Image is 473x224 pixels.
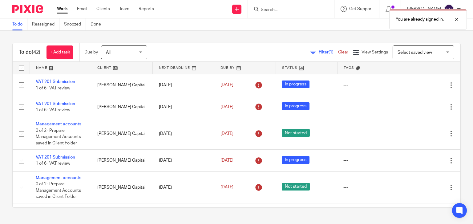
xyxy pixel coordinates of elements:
[91,171,153,203] td: [PERSON_NAME] Capital
[319,50,338,54] span: Filter
[343,184,393,191] div: ---
[220,132,233,136] span: [DATE]
[36,108,70,112] span: 1 of 6 · VAT review
[329,50,334,54] span: (1)
[343,82,393,88] div: ---
[153,74,214,96] td: [DATE]
[36,102,75,106] a: VAT 201 Submission
[64,18,86,30] a: Snoozed
[362,50,388,54] span: View Settings
[282,183,310,191] span: Not started
[220,158,233,163] span: [DATE]
[396,16,444,22] p: You are already signed in.
[77,6,87,12] a: Email
[91,118,153,150] td: [PERSON_NAME] Capital
[36,128,81,145] span: 0 of 2 · Prepare Management Accounts saved in Client Folder
[343,131,393,137] div: ---
[36,182,81,199] span: 0 of 2 · Prepare Management Accounts saved in Client Folder
[32,18,59,30] a: Reassigned
[57,6,68,12] a: Work
[282,81,309,88] span: In progress
[398,50,432,55] span: Select saved view
[91,150,153,171] td: [PERSON_NAME] Capital
[106,50,111,55] span: All
[338,50,348,54] a: Clear
[19,49,40,56] h1: To do
[344,66,354,69] span: Tags
[36,86,70,90] span: 1 of 6 · VAT review
[96,6,110,12] a: Clients
[36,122,81,126] a: Management accounts
[91,96,153,118] td: [PERSON_NAME] Capital
[282,129,310,137] span: Not started
[444,4,454,14] img: svg%3E
[36,176,81,180] a: Management accounts
[282,156,309,164] span: In progress
[153,118,214,150] td: [DATE]
[32,50,40,55] span: (42)
[36,155,75,159] a: VAT 201 Submission
[153,96,214,118] td: [DATE]
[282,102,309,110] span: In progress
[91,74,153,96] td: [PERSON_NAME] Capital
[153,150,214,171] td: [DATE]
[36,162,70,166] span: 1 of 6 · VAT review
[91,18,106,30] a: Done
[343,157,393,163] div: ---
[343,104,393,110] div: ---
[220,185,233,190] span: [DATE]
[12,18,27,30] a: To do
[220,83,233,87] span: [DATE]
[139,6,154,12] a: Reports
[84,49,98,55] p: Due by
[46,45,73,59] a: + Add task
[220,105,233,109] span: [DATE]
[12,5,43,13] img: Pixie
[36,80,75,84] a: VAT 201 Submission
[153,171,214,203] td: [DATE]
[119,6,129,12] a: Team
